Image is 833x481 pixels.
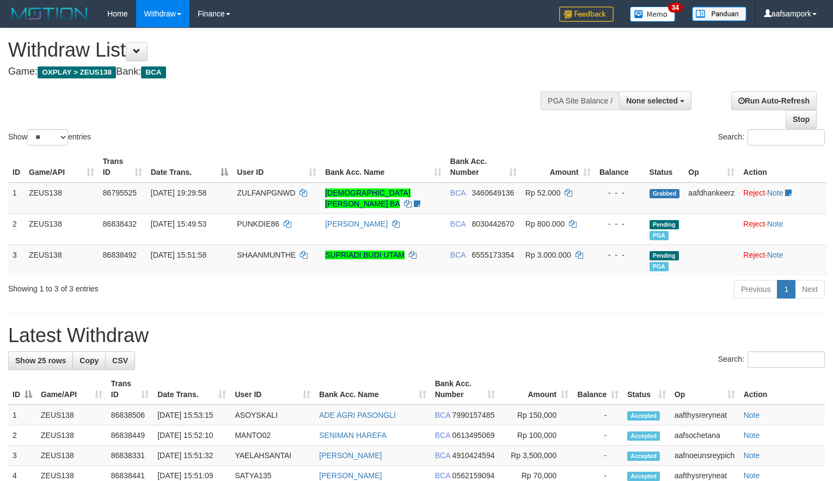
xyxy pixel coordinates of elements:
span: [DATE] 19:29:58 [151,188,206,197]
h1: Latest Withdraw [8,325,825,346]
td: 3 [8,245,24,276]
td: ZEUS138 [36,405,107,425]
span: Copy 3460649136 to clipboard [472,188,514,197]
span: BCA [435,431,450,440]
th: Bank Acc. Name: activate to sort column ascending [315,374,430,405]
span: BCA [450,188,465,197]
span: Rp 52.000 [525,188,561,197]
th: User ID: activate to sort column ascending [232,151,321,182]
span: BCA [450,220,465,228]
span: 86838492 [103,251,137,259]
td: ZEUS138 [24,214,99,245]
th: Bank Acc. Number: activate to sort column ascending [446,151,521,182]
span: ZULFANPGNWD [237,188,295,197]
a: Note [767,220,783,228]
th: ID [8,151,24,182]
a: Note [744,431,760,440]
td: MANTO02 [230,425,315,446]
span: Copy 0562159094 to clipboard [452,471,495,480]
span: BCA [435,471,450,480]
td: 2 [8,425,36,446]
span: SHAANMUNTHE [237,251,296,259]
a: Stop [786,110,817,129]
td: 1 [8,182,24,214]
th: Game/API: activate to sort column ascending [36,374,107,405]
div: PGA Site Balance / [541,92,619,110]
span: Rp 800.000 [525,220,565,228]
th: Amount: activate to sort column ascending [521,151,595,182]
input: Search: [748,129,825,145]
a: [PERSON_NAME] [319,471,382,480]
th: Date Trans.: activate to sort column ascending [153,374,230,405]
span: [DATE] 15:51:58 [151,251,206,259]
th: Bank Acc. Number: activate to sort column ascending [431,374,499,405]
a: Note [767,251,783,259]
th: Status [645,151,684,182]
th: Trans ID: activate to sort column ascending [107,374,153,405]
td: · [739,245,827,276]
td: aafsochetana [670,425,739,446]
th: Bank Acc. Name: activate to sort column ascending [321,151,446,182]
td: 86838449 [107,425,153,446]
td: ZEUS138 [36,446,107,466]
div: - - - [599,249,641,260]
td: YAELAHSANTAI [230,446,315,466]
td: [DATE] 15:52:10 [153,425,230,446]
span: None selected [626,96,678,105]
span: [DATE] 15:49:53 [151,220,206,228]
a: SENIMAN HAREFA [319,431,387,440]
td: · [739,214,827,245]
span: BCA [141,66,166,78]
td: [DATE] 15:51:32 [153,446,230,466]
td: 1 [8,405,36,425]
th: User ID: activate to sort column ascending [230,374,315,405]
a: Previous [734,280,777,299]
td: ZEUS138 [24,245,99,276]
th: Balance [595,151,645,182]
span: Copy 7990157485 to clipboard [452,411,495,419]
span: 34 [668,3,683,13]
div: - - - [599,218,641,229]
h4: Game: Bank: [8,66,544,77]
span: Accepted [627,452,660,461]
a: Show 25 rows [8,351,73,370]
span: BCA [435,451,450,460]
span: PUNKDIE86 [237,220,279,228]
span: BCA [435,411,450,419]
th: Game/API: activate to sort column ascending [24,151,99,182]
span: 86838432 [103,220,137,228]
span: BCA [450,251,465,259]
a: Next [795,280,825,299]
select: Showentries [27,129,68,145]
a: Note [767,188,783,197]
span: Copy 8030442670 to clipboard [472,220,514,228]
span: Accepted [627,431,660,441]
td: 3 [8,446,36,466]
td: 86838506 [107,405,153,425]
td: aafthysreryneat [670,405,739,425]
td: [DATE] 15:53:15 [153,405,230,425]
a: 1 [777,280,795,299]
a: CSV [105,351,135,370]
th: Balance: activate to sort column ascending [573,374,623,405]
a: Reject [743,188,765,197]
button: None selected [619,92,691,110]
span: Rp 3.000.000 [525,251,571,259]
td: - [573,446,623,466]
div: - - - [599,187,641,198]
td: - [573,425,623,446]
th: Date Trans.: activate to sort column descending [146,151,233,182]
a: [DEMOGRAPHIC_DATA][PERSON_NAME] BA [325,188,411,208]
a: ADE AGRI PASONGLI [319,411,396,419]
td: Rp 100,000 [499,425,573,446]
label: Search: [718,129,825,145]
img: Feedback.jpg [559,7,614,22]
td: aafdhankeerz [684,182,739,214]
span: CSV [112,356,128,365]
label: Search: [718,351,825,368]
a: Reject [743,251,765,259]
a: Note [744,451,760,460]
h1: Withdraw List [8,39,544,61]
span: Marked by aafnoeunsreypich [650,231,669,240]
span: Copy 4910424594 to clipboard [452,451,495,460]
